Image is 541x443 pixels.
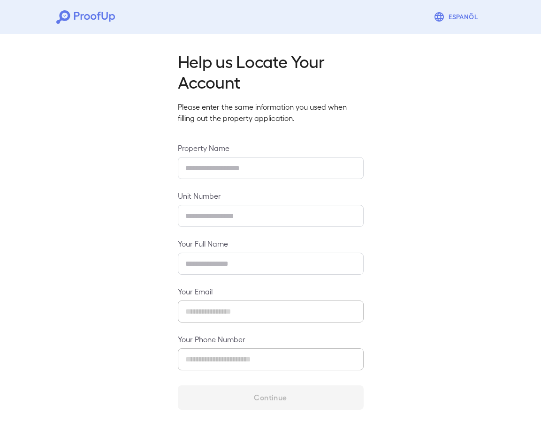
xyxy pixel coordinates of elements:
[178,101,364,124] p: Please enter the same information you used when filling out the property application.
[178,143,364,153] label: Property Name
[178,286,364,297] label: Your Email
[178,334,364,345] label: Your Phone Number
[430,8,485,26] button: Espanõl
[178,190,364,201] label: Unit Number
[178,238,364,249] label: Your Full Name
[178,51,364,92] h2: Help us Locate Your Account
